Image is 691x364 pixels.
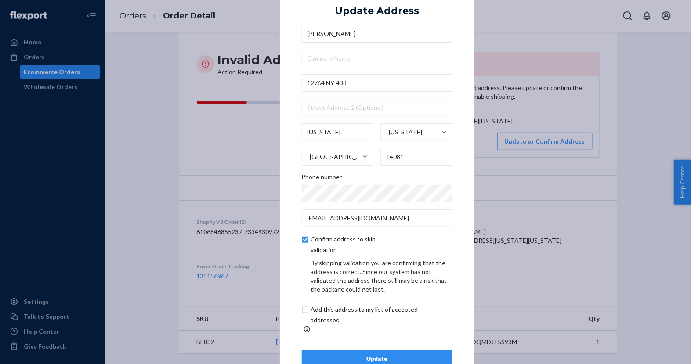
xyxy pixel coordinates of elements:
[302,74,452,92] input: Street Address
[302,123,374,141] input: City
[388,123,389,141] input: [US_STATE]
[302,50,452,67] input: Company Name
[389,128,422,137] div: [US_STATE]
[311,259,452,294] div: By skipping validation you are confirming that the address is correct. Since our system has not v...
[380,148,452,166] input: ZIP Code
[302,99,452,116] input: Street Address 2 (Optional)
[302,173,342,185] span: Phone number
[335,5,419,16] div: Update Address
[302,25,452,43] input: First & Last Name
[309,148,310,166] input: [GEOGRAPHIC_DATA]
[310,152,362,161] div: [GEOGRAPHIC_DATA]
[309,354,445,363] div: Update
[302,209,452,227] input: Email (Only Required for International)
